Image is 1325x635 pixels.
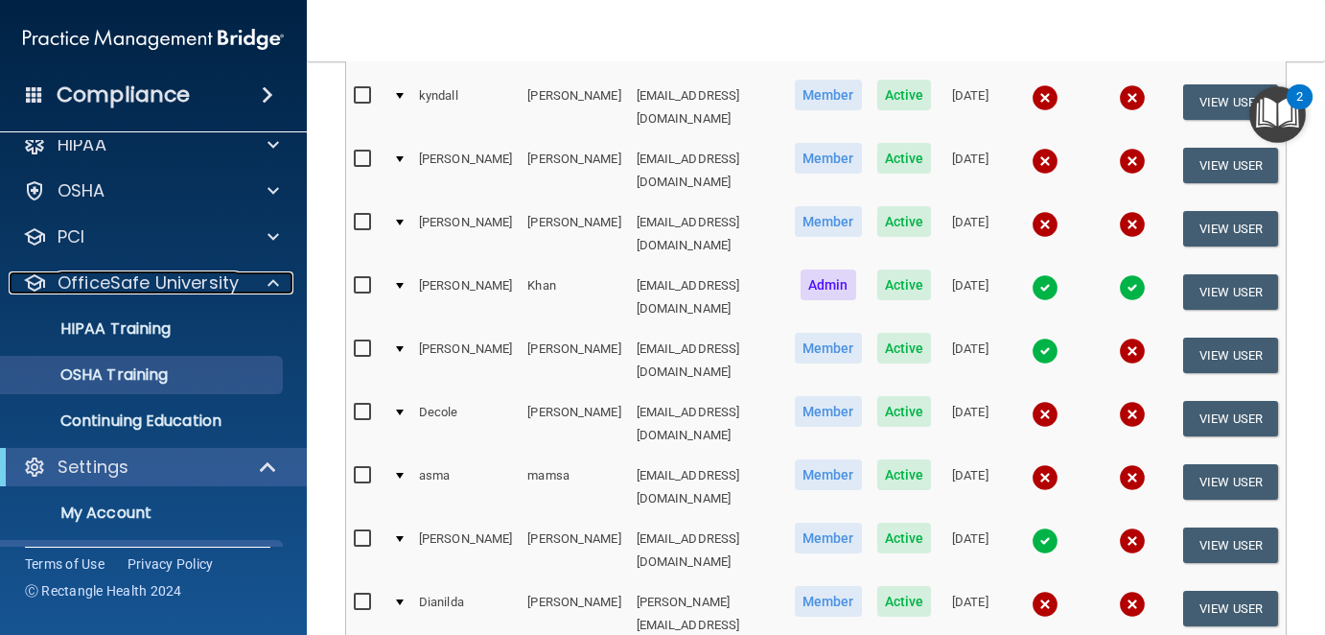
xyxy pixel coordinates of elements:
img: cross.ca9f0e7f.svg [1119,148,1146,175]
img: cross.ca9f0e7f.svg [1032,591,1058,618]
img: cross.ca9f0e7f.svg [1032,148,1058,175]
p: OfficeSafe University [58,271,239,294]
div: 2 [1296,97,1303,122]
button: View User [1183,148,1278,183]
p: My Account [12,504,274,523]
img: cross.ca9f0e7f.svg [1032,401,1058,428]
span: Member [795,523,862,553]
td: [PERSON_NAME] [520,76,628,139]
iframe: Drift Widget Chat Controller [994,500,1302,576]
td: [PERSON_NAME] [411,266,520,329]
span: Member [795,459,862,490]
a: OfficeSafe University [23,271,279,294]
img: tick.e7d51cea.svg [1119,274,1146,301]
p: HIPAA Training [12,319,171,339]
img: tick.e7d51cea.svg [1032,274,1058,301]
p: OSHA Training [12,365,168,385]
span: Active [877,523,932,553]
h4: Compliance [57,82,190,108]
img: cross.ca9f0e7f.svg [1119,591,1146,618]
p: HIPAA [58,133,106,156]
p: Continuing Education [12,412,274,431]
td: [EMAIL_ADDRESS][DOMAIN_NAME] [629,519,787,582]
td: [DATE] [939,392,1001,456]
span: Active [877,206,932,237]
a: PCI [23,225,279,248]
span: Ⓒ Rectangle Health 2024 [25,581,182,600]
span: Member [795,586,862,617]
span: Active [877,459,932,490]
td: [PERSON_NAME] [520,329,628,392]
a: Settings [23,456,278,479]
p: Settings [58,456,128,479]
td: [DATE] [939,266,1001,329]
img: cross.ca9f0e7f.svg [1032,84,1058,111]
p: OSHA [58,179,105,202]
img: cross.ca9f0e7f.svg [1032,211,1058,238]
span: Member [795,333,862,364]
a: HIPAA [23,133,279,156]
span: Active [877,143,932,174]
button: View User [1183,464,1278,500]
button: View User [1183,84,1278,120]
p: PCI [58,225,84,248]
td: [PERSON_NAME] [520,519,628,582]
button: View User [1183,211,1278,247]
img: cross.ca9f0e7f.svg [1119,464,1146,491]
button: Open Resource Center, 2 new notifications [1249,86,1306,143]
td: [DATE] [939,202,1001,266]
td: [EMAIL_ADDRESS][DOMAIN_NAME] [629,266,787,329]
button: View User [1183,274,1278,310]
img: cross.ca9f0e7f.svg [1032,464,1058,491]
td: [PERSON_NAME] [411,202,520,266]
td: [PERSON_NAME] [520,392,628,456]
img: cross.ca9f0e7f.svg [1119,211,1146,238]
td: [DATE] [939,76,1001,139]
button: View User [1183,591,1278,626]
td: [PERSON_NAME] [520,139,628,202]
span: Active [877,396,932,427]
span: Active [877,333,932,364]
td: [EMAIL_ADDRESS][DOMAIN_NAME] [629,76,787,139]
td: [DATE] [939,139,1001,202]
td: mamsa [520,456,628,519]
img: cross.ca9f0e7f.svg [1119,401,1146,428]
td: [PERSON_NAME] [411,139,520,202]
span: Member [795,396,862,427]
img: cross.ca9f0e7f.svg [1119,84,1146,111]
td: asma [411,456,520,519]
a: Terms of Use [25,554,105,574]
td: kyndall [411,76,520,139]
td: [PERSON_NAME] [520,202,628,266]
td: [EMAIL_ADDRESS][DOMAIN_NAME] [629,329,787,392]
span: Member [795,206,862,237]
img: PMB logo [23,20,284,59]
span: Member [795,143,862,174]
a: Privacy Policy [128,554,214,574]
a: OSHA [23,179,279,202]
td: Khan [520,266,628,329]
span: Active [877,586,932,617]
td: [PERSON_NAME] [411,329,520,392]
img: cross.ca9f0e7f.svg [1119,338,1146,365]
img: tick.e7d51cea.svg [1032,338,1058,365]
td: [EMAIL_ADDRESS][DOMAIN_NAME] [629,456,787,519]
td: [DATE] [939,456,1001,519]
span: Admin [801,270,856,300]
td: [PERSON_NAME] [411,519,520,582]
td: [EMAIL_ADDRESS][DOMAIN_NAME] [629,392,787,456]
td: [DATE] [939,329,1001,392]
td: [DATE] [939,519,1001,582]
span: Member [795,80,862,110]
span: Active [877,80,932,110]
td: Decole [411,392,520,456]
span: Active [877,270,932,300]
button: View User [1183,401,1278,436]
td: [EMAIL_ADDRESS][DOMAIN_NAME] [629,139,787,202]
td: [EMAIL_ADDRESS][DOMAIN_NAME] [629,202,787,266]
button: View User [1183,338,1278,373]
